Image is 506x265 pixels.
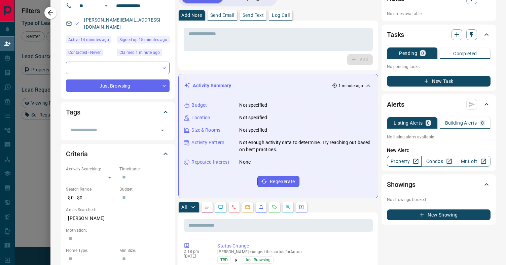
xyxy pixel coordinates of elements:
p: New Alert: [387,147,491,154]
h2: Tasks [387,29,404,40]
h2: Alerts [387,99,404,110]
div: Fri Sep 12 2025 [117,49,170,58]
p: Size & Rooms [191,127,220,134]
a: Mr.Loft [456,156,491,167]
svg: Requests [272,204,277,210]
a: Condos [421,156,456,167]
p: Send Email [210,13,234,18]
p: Listing Alerts [394,121,423,125]
svg: Emails [245,204,250,210]
p: Not enough activity data to determine. Try reaching out based on best practices. [239,139,372,153]
a: Property [387,156,422,167]
div: Criteria [66,146,170,162]
svg: Notes [205,204,210,210]
p: Pending [399,51,417,56]
svg: Lead Browsing Activity [218,204,223,210]
p: Not specified [239,114,267,121]
p: Location [191,114,210,121]
p: Timeframe: [119,166,170,172]
h2: Tags [66,107,80,118]
button: New Task [387,76,491,87]
span: Signed up 15 minutes ago [119,36,167,43]
p: No listing alerts available [387,134,491,140]
p: Actively Searching: [66,166,116,172]
p: 1 minute ago [338,83,363,89]
svg: Opportunities [285,204,291,210]
p: Budget: [119,186,170,192]
p: [DATE] [184,254,207,259]
div: Activity Summary1 minute ago [184,79,372,92]
p: 0 [481,121,484,125]
svg: Listing Alerts [258,204,264,210]
p: Not specified [239,102,267,109]
span: Active 14 minutes ago [68,36,109,43]
p: Building Alerts [445,121,477,125]
p: 2:18 pm [184,249,207,254]
button: Open [158,126,167,135]
p: Status Change [217,242,370,250]
p: 0 [421,51,424,56]
p: Min Size: [119,247,170,254]
p: Motivation: [66,227,170,233]
p: Add Note [181,13,202,18]
span: Claimed 1 minute ago [119,49,160,56]
p: Activity Summary [193,82,231,89]
p: [PERSON_NAME] changed the status for Aman [217,250,370,254]
p: None [239,159,251,166]
button: Regenerate [257,176,299,187]
button: Open [102,2,110,10]
svg: Email Valid [75,21,79,26]
a: [PERSON_NAME][EMAIL_ADDRESS][DOMAIN_NAME] [84,17,160,30]
span: Just Browsing [245,257,270,263]
div: Just Browsing [66,79,170,92]
p: All [181,205,187,209]
p: Search Range: [66,186,116,192]
p: No notes available [387,11,491,17]
span: TBD [220,257,228,263]
div: Fri Sep 12 2025 [117,36,170,45]
p: No showings booked [387,197,491,203]
p: Not specified [239,127,267,134]
p: Activity Pattern [191,139,224,146]
button: New Showing [387,209,491,220]
p: Areas Searched: [66,207,170,213]
p: $0 - $0 [66,192,116,203]
div: Showings [387,176,491,193]
p: Completed [453,51,477,56]
p: Budget [191,102,207,109]
p: Home Type: [66,247,116,254]
p: Log Call [272,13,290,18]
div: Tags [66,104,170,120]
svg: Calls [231,204,237,210]
p: Send Text [243,13,264,18]
h2: Criteria [66,148,88,159]
p: [PERSON_NAME] [66,213,170,224]
h2: Showings [387,179,415,190]
div: Tasks [387,27,491,43]
svg: Agent Actions [299,204,304,210]
p: No pending tasks [387,62,491,72]
p: Repeated Interest [191,159,229,166]
p: 0 [427,121,430,125]
div: Alerts [387,96,491,112]
span: Contacted - Never [68,49,101,56]
div: Fri Sep 12 2025 [66,36,114,45]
